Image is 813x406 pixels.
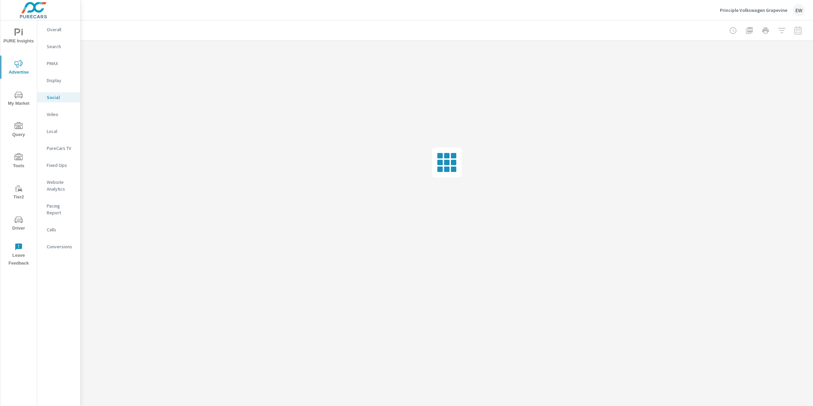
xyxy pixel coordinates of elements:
[2,28,35,45] span: PURE Insights
[37,160,80,170] div: Fixed Ops
[47,162,75,169] p: Fixed Ops
[720,7,787,13] p: Principle Volkswagen Grapevine
[2,122,35,139] span: Query
[47,111,75,118] p: Video
[2,185,35,201] span: Tier2
[37,126,80,136] div: Local
[47,43,75,50] p: Search
[2,243,35,267] span: Leave Feedback
[47,202,75,216] p: Pacing Report
[37,41,80,52] div: Search
[37,24,80,35] div: Overall
[47,226,75,233] p: Calls
[47,60,75,67] p: PMAX
[47,94,75,101] p: Social
[37,177,80,194] div: Website Analytics
[47,77,75,84] p: Display
[47,26,75,33] p: Overall
[47,128,75,135] p: Local
[2,153,35,170] span: Tools
[2,60,35,76] span: Advertise
[2,216,35,232] span: Driver
[37,225,80,235] div: Calls
[47,145,75,152] p: PureCars TV
[37,75,80,85] div: Display
[47,243,75,250] p: Conversions
[37,58,80,69] div: PMAX
[37,241,80,252] div: Conversions
[37,109,80,119] div: Video
[2,91,35,108] span: My Market
[0,20,37,270] div: nav menu
[37,201,80,218] div: Pacing Report
[793,4,805,16] div: EW
[47,179,75,192] p: Website Analytics
[37,143,80,153] div: PureCars TV
[37,92,80,102] div: Social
